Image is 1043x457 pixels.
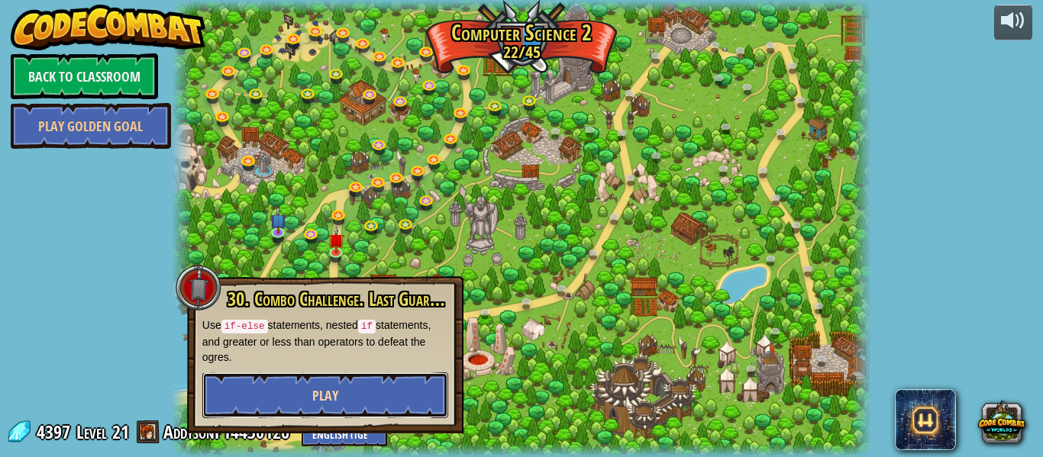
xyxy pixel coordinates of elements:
img: level-banner-unstarted.png [328,226,344,253]
span: 30. Combo Challenge. Last Guardian [228,286,456,312]
img: CodeCombat - Learn how to code by playing a game [11,5,206,50]
span: 4397 [37,420,75,444]
code: if-else [221,320,268,333]
button: Play [202,372,448,418]
button: Adjust volume [994,5,1032,40]
p: Use statements, nested statements, and greater or less than operators to defeat the ogres. [202,317,448,365]
span: 21 [112,420,129,444]
a: Play Golden Goal [11,103,171,149]
code: if [358,320,376,333]
span: Play [312,386,338,405]
a: AddysonF14430126 [163,420,294,444]
span: Level [76,420,107,445]
a: Back to Classroom [11,53,158,99]
img: level-banner-unstarted-subscriber.png [270,207,286,234]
